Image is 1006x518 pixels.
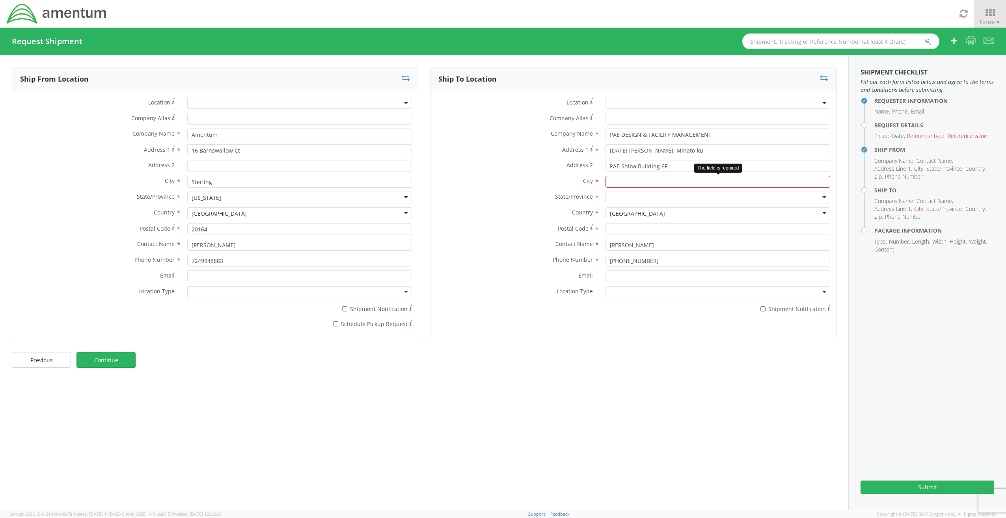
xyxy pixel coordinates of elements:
h4: Requester Information [874,98,994,104]
h3: Shipment Checklist [861,69,994,76]
span: Country [572,209,593,216]
span: Location Type [557,287,593,295]
span: Address 2 [148,161,175,169]
li: Weight [969,238,987,246]
label: Shipment Notification [605,304,830,313]
span: State/Province [137,193,175,200]
label: Schedule Pickup Request [187,319,412,328]
li: Reference type [907,132,946,140]
input: Shipment Notification [342,306,347,311]
li: Zip [874,213,883,221]
li: Width [932,238,948,246]
li: Zip [874,173,883,181]
li: Company Name [874,157,915,165]
input: Shipment, Tracking or Reference Number (at least 4 chars) [742,34,939,49]
span: Company Name [551,130,593,137]
img: dyn-intl-logo-049831509241104b2a82.png [6,3,108,25]
h4: Ship To [874,187,994,193]
h4: Ship From [874,147,994,153]
h4: Request Details [874,122,994,128]
li: Name [874,108,890,116]
span: City [583,177,593,184]
a: Feedback [550,511,570,517]
span: Contact Name [555,240,593,248]
li: Address Line 1 [874,165,912,173]
li: City [914,205,924,213]
input: Shipment Notification [760,306,766,311]
span: Address 2 [566,161,593,169]
span: master, [DATE] 12:25:43 [173,511,221,517]
li: Country [965,165,986,173]
li: Company Name [874,197,915,205]
span: Address 1 [144,146,170,153]
li: State/Province [926,205,963,213]
li: Length [912,238,930,246]
li: Pickup Date [874,132,905,140]
span: Email [578,272,593,279]
span: Client: 2025.14.0-cea8157 [122,511,221,517]
a: Previous [12,352,71,368]
span: Phone Number [134,256,175,263]
li: Number [889,238,910,246]
span: Postal Code [558,225,589,232]
label: Shipment Notification [187,304,412,313]
span: Forms [980,18,1000,26]
li: State/Province [926,165,963,173]
li: Type [874,238,887,246]
span: State/Province [555,193,593,200]
span: Copyright © [DATE]-[DATE] Agistix Inc., All Rights Reserved [877,511,997,517]
li: Phone Number [885,213,922,221]
span: Phone Number [553,256,593,263]
h4: Package Information [874,227,994,233]
li: Contact Name [917,197,953,205]
span: Server: 2025.16.0-21b0bc45e7b [9,511,121,517]
span: master, [DATE] 11:54:36 [73,511,121,517]
input: Schedule Pickup Request [333,321,338,326]
li: Phone [892,108,909,116]
span: Address 1 [562,146,589,153]
li: Contact Name [917,157,953,165]
span: Location [148,99,170,106]
li: Address Line 1 [874,205,912,213]
li: Email [911,108,924,116]
div: [US_STATE] [192,194,221,202]
span: Company Alias [131,114,170,122]
span: ▼ [996,19,1000,26]
li: Phone Number [885,173,922,181]
span: Location [566,99,589,106]
span: Company Alias [550,114,589,122]
div: [GEOGRAPHIC_DATA] [192,210,247,218]
h4: Request Shipment [12,37,82,46]
span: Company Name [132,130,175,137]
li: Reference value [948,132,987,140]
li: Content [874,246,894,253]
span: Country [154,209,175,216]
li: City [914,165,924,173]
span: City [165,177,175,184]
div: [GEOGRAPHIC_DATA] [610,210,665,218]
a: Support [528,511,545,517]
span: Postal Code [140,225,170,232]
div: The field is required [694,164,742,173]
li: Height [950,238,967,246]
span: Location Type [138,287,175,295]
span: Contact Name [137,240,175,248]
li: Country [965,205,986,213]
button: Submit [861,481,994,494]
span: Fill out each form listed below and agree to the terms and conditions before submitting [861,78,994,94]
h3: Ship To Location [438,75,497,83]
h3: Ship From Location [20,75,89,83]
a: Continue [76,352,136,368]
span: Email [160,272,175,279]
